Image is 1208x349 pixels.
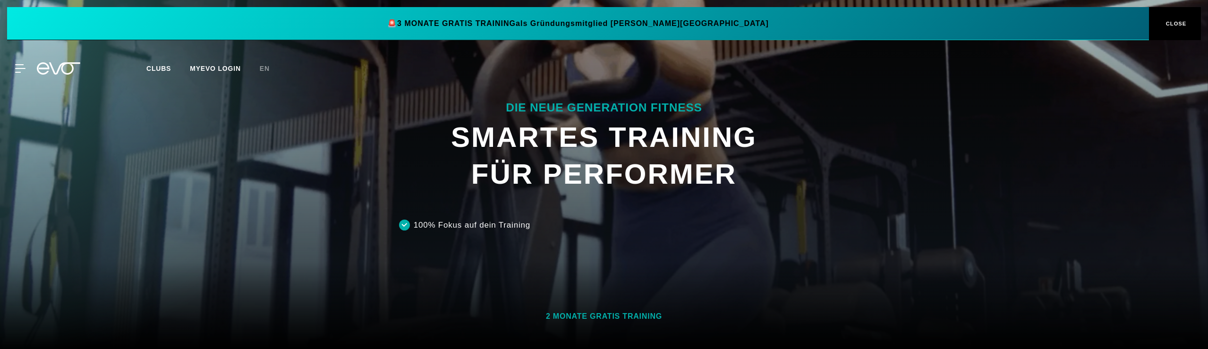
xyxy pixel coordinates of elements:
[414,219,530,231] div: 100% Fokus auf dein Training
[546,312,662,322] div: 2 MONATE GRATIS TRAINING
[190,65,241,72] a: MYEVO LOGIN
[451,100,757,115] div: DIE NEUE GENERATION FITNESS
[260,63,281,74] a: en
[260,65,270,72] span: en
[451,119,757,193] h1: SMARTES TRAINING FÜR PERFORMER
[146,65,171,72] span: Clubs
[146,64,190,72] a: Clubs
[1149,7,1201,40] button: CLOSE
[1164,19,1187,28] span: CLOSE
